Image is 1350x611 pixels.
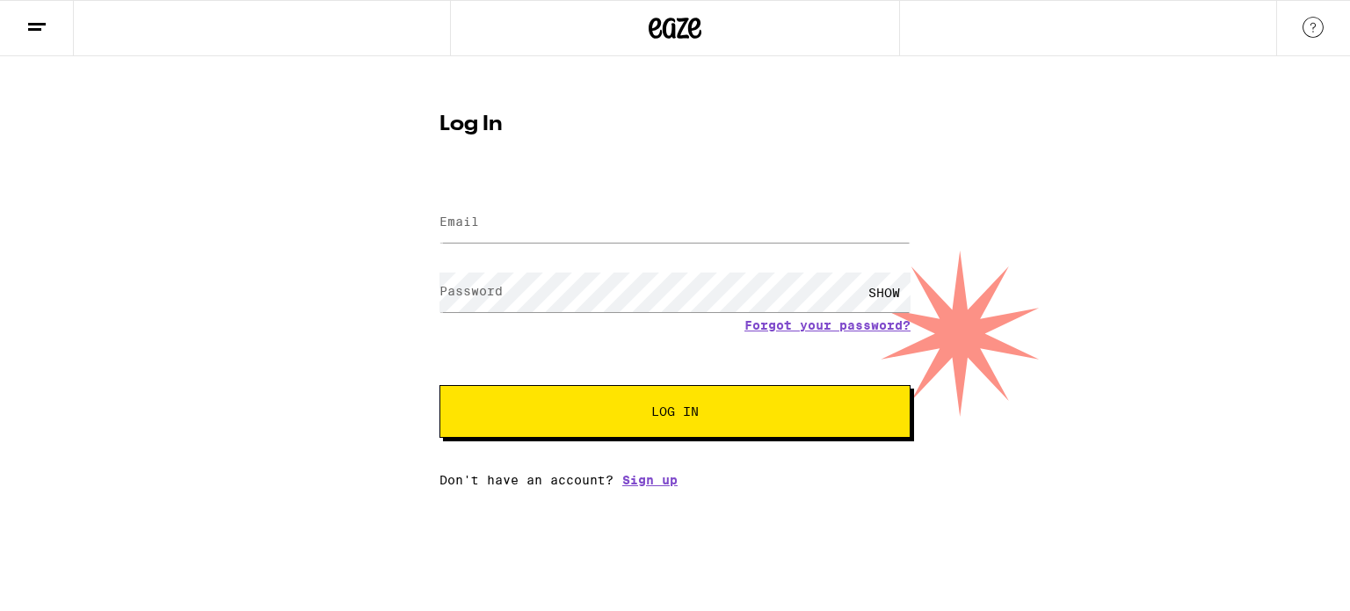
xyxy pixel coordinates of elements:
div: SHOW [858,273,911,312]
button: Log In [439,385,911,438]
a: Forgot your password? [744,318,911,332]
label: Password [439,284,503,298]
label: Email [439,215,479,229]
h1: Log In [439,114,911,135]
div: Don't have an account? [439,473,911,487]
a: Sign up [622,473,678,487]
span: Log In [651,405,699,418]
input: Email [439,203,911,243]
